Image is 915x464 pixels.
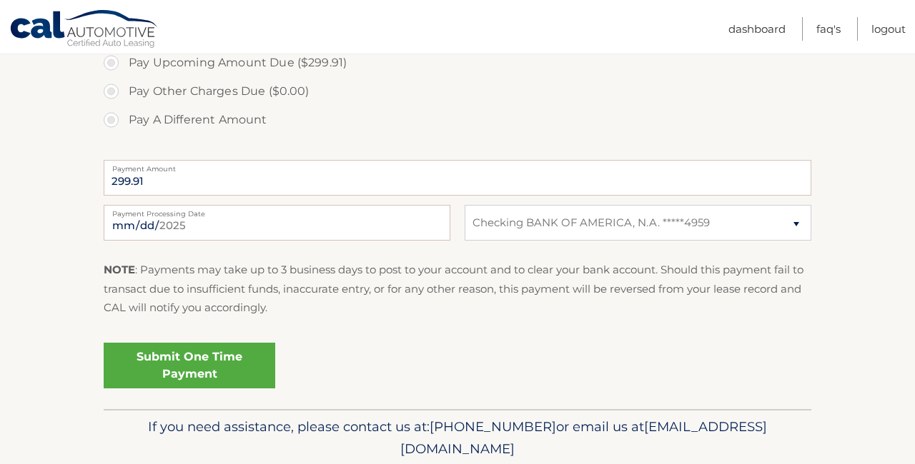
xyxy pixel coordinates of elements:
[104,160,811,171] label: Payment Amount
[104,160,811,196] input: Payment Amount
[104,261,811,317] p: : Payments may take up to 3 business days to post to your account and to clear your bank account....
[104,263,135,276] strong: NOTE
[104,343,275,388] a: Submit One Time Payment
[104,77,811,106] label: Pay Other Charges Due ($0.00)
[816,17,841,41] a: FAQ's
[104,205,450,241] input: Payment Date
[113,415,802,461] p: If you need assistance, please contact us at: or email us at
[728,17,786,41] a: Dashboard
[104,49,811,77] label: Pay Upcoming Amount Due ($299.91)
[104,106,811,134] label: Pay A Different Amount
[104,205,450,216] label: Payment Processing Date
[430,418,556,435] span: [PHONE_NUMBER]
[9,9,159,51] a: Cal Automotive
[871,17,906,41] a: Logout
